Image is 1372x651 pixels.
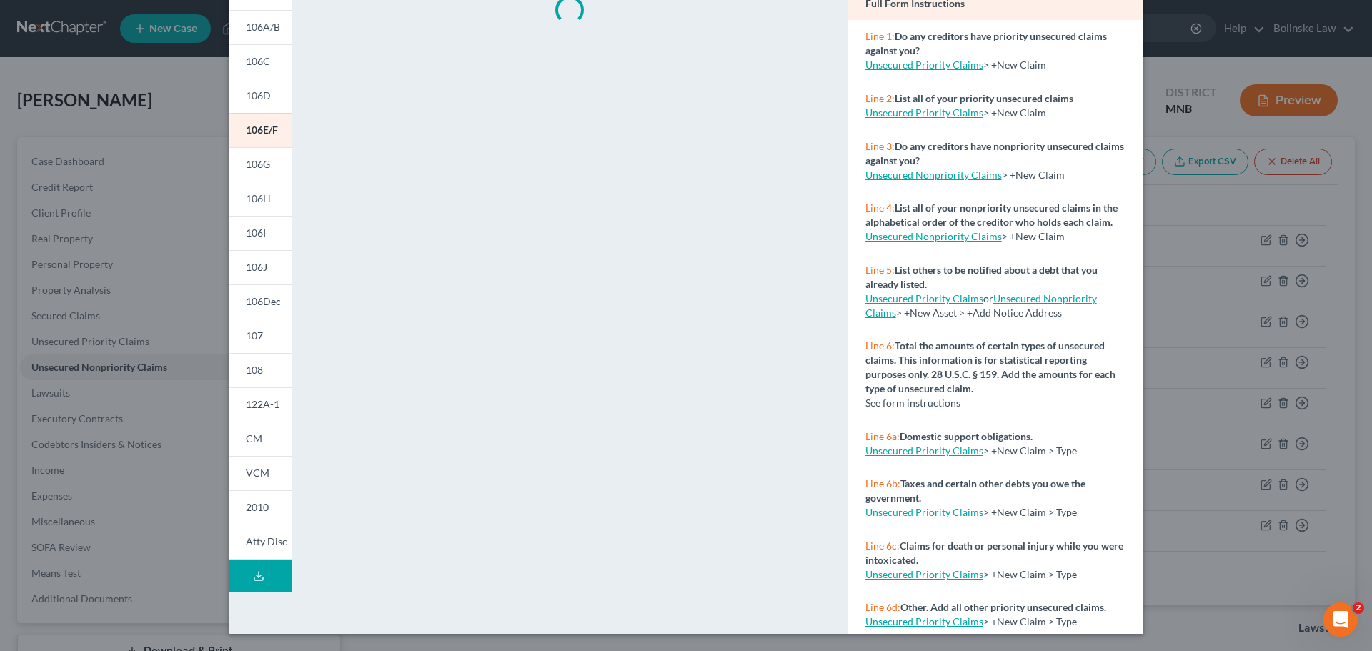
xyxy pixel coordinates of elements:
a: Unsecured Nonpriority Claims [865,230,1002,242]
a: Unsecured Priority Claims [865,506,983,518]
a: Unsecured Nonpriority Claims [865,292,1097,319]
a: 106A/B [229,10,292,44]
span: 106D [246,89,271,101]
a: 107 [229,319,292,353]
span: VCM [246,467,269,479]
a: Atty Disc [229,525,292,560]
strong: Claims for death or personal injury while you were intoxicated. [865,540,1123,566]
span: > +New Claim > Type [983,568,1077,580]
strong: Do any creditors have nonpriority unsecured claims against you? [865,140,1124,167]
span: > +New Asset > +Add Notice Address [865,292,1097,319]
strong: List all of your priority unsecured claims [895,92,1073,104]
a: 106C [229,44,292,79]
span: Atty Disc [246,535,287,547]
span: Line 5: [865,264,895,276]
a: CM [229,422,292,456]
a: 106G [229,147,292,182]
strong: Other. Add all other priority unsecured claims. [900,601,1106,613]
a: 106D [229,79,292,113]
span: CM [246,432,262,444]
span: Line 6c: [865,540,900,552]
span: 106E/F [246,124,278,136]
a: 108 [229,353,292,387]
span: 106A/B [246,21,280,33]
span: 2010 [246,501,269,513]
strong: List all of your nonpriority unsecured claims in the alphabetical order of the creditor who holds... [865,202,1118,228]
span: > +New Claim [1002,230,1065,242]
span: > +New Claim [983,59,1046,71]
span: Line 3: [865,140,895,152]
span: 106G [246,158,270,170]
span: 2 [1353,602,1364,614]
span: See form instructions [865,397,960,409]
span: > +New Claim > Type [983,615,1077,627]
span: 106Dec [246,295,281,307]
span: Line 6d: [865,601,900,613]
span: or [865,292,993,304]
a: Unsecured Priority Claims [865,615,983,627]
span: 106H [246,192,271,204]
span: 106I [246,227,266,239]
a: 106H [229,182,292,216]
a: VCM [229,456,292,490]
span: > +New Claim > Type [983,444,1077,457]
span: > +New Claim [1002,169,1065,181]
a: 106Dec [229,284,292,319]
a: 106J [229,250,292,284]
span: Line 6: [865,339,895,352]
a: 106I [229,216,292,250]
strong: List others to be notified about a debt that you already listed. [865,264,1098,290]
strong: Total the amounts of certain types of unsecured claims. This information is for statistical repor... [865,339,1115,394]
a: 2010 [229,490,292,525]
span: Line 6a: [865,430,900,442]
span: 108 [246,364,263,376]
a: 106E/F [229,113,292,147]
a: Unsecured Priority Claims [865,292,983,304]
span: 107 [246,329,263,342]
span: Line 4: [865,202,895,214]
span: 106J [246,261,267,273]
a: Unsecured Priority Claims [865,444,983,457]
span: Line 1: [865,30,895,42]
span: 122A-1 [246,398,279,410]
span: > +New Claim [983,106,1046,119]
span: Line 6b: [865,477,900,490]
strong: Domestic support obligations. [900,430,1033,442]
a: Unsecured Priority Claims [865,568,983,580]
a: Unsecured Priority Claims [865,59,983,71]
strong: Taxes and certain other debts you owe the government. [865,477,1085,504]
a: 122A-1 [229,387,292,422]
iframe: Intercom live chat [1323,602,1358,637]
span: > +New Claim > Type [983,506,1077,518]
span: 106C [246,55,270,67]
a: Unsecured Nonpriority Claims [865,169,1002,181]
a: Unsecured Priority Claims [865,106,983,119]
strong: Do any creditors have priority unsecured claims against you? [865,30,1107,56]
span: Line 2: [865,92,895,104]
